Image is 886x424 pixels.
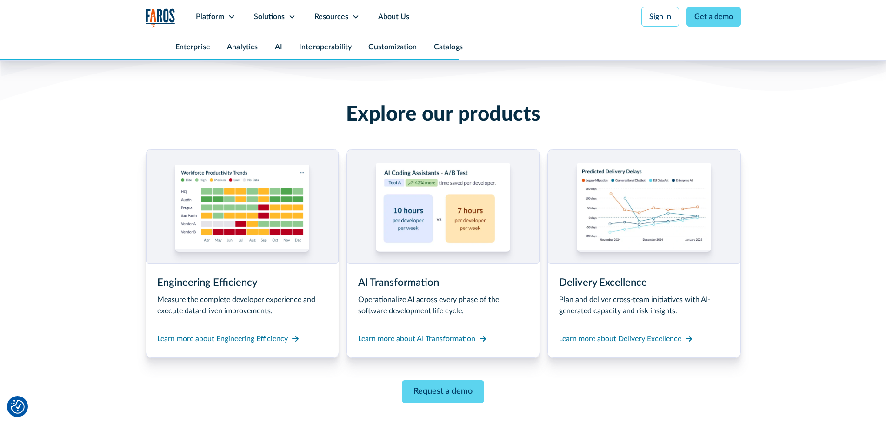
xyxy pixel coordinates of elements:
[314,11,348,22] div: Resources
[175,162,309,251] img: An image of the Faros AI Dashboard
[376,162,510,251] img: Chart comparing hours saved with two coding assistants
[368,43,417,51] a: Customization
[146,8,175,27] img: Logo of the analytics and reporting company Faros.
[559,294,729,316] div: Plan and deliver cross-team initiatives with AI-generated capacity and risk insights.
[402,380,484,403] a: Contact Modal
[434,43,463,51] a: Catalogs
[577,162,711,251] img: Chart showing predicted delivery delays for engineering initiatives
[547,149,741,358] a: Chart showing predicted delivery delays for engineering initiativesDelivery ExcellencePlan and de...
[358,294,528,316] div: Operationalize AI across every phase of the software development life cycle.
[559,333,681,344] div: Learn more about Delivery Excellence
[157,275,327,290] h3: Engineering Efficiency
[146,149,339,358] a: An image of the Faros AI DashboardEngineering EfficiencyMeasure the complete developer experience...
[559,275,729,290] h3: Delivery Excellence
[358,333,475,344] div: Learn more about AI Transformation
[299,43,352,51] a: Interoperability
[346,149,540,358] a: Chart comparing hours saved with two coding assistantsAI TransformationOperationalize AI across e...
[157,333,288,344] div: Learn more about Engineering Efficiency
[641,7,679,27] a: Sign in
[157,294,327,316] div: Measure the complete developer experience and execute data-driven improvements.
[227,43,258,51] a: Analytics
[11,400,25,414] button: Cookie Settings
[254,11,285,22] div: Solutions
[196,11,224,22] div: Platform
[146,8,175,27] a: home
[11,400,25,414] img: Revisit consent button
[686,7,741,27] a: Get a demo
[175,43,211,51] a: Enterprise
[358,275,528,290] h3: AI Transformation
[275,43,282,51] a: AI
